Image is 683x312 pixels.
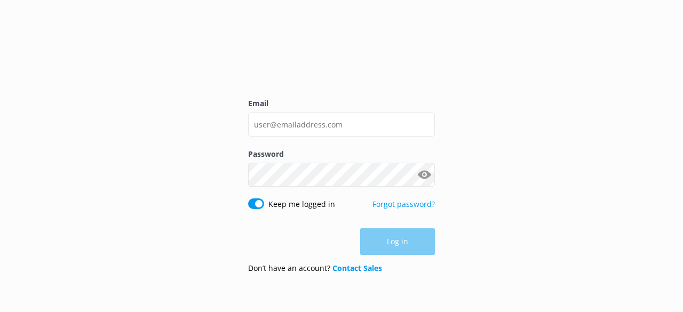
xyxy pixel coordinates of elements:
[372,199,435,209] a: Forgot password?
[414,164,435,186] button: Show password
[248,98,435,109] label: Email
[248,262,382,274] p: Don’t have an account?
[268,198,335,210] label: Keep me logged in
[248,148,435,160] label: Password
[248,113,435,137] input: user@emailaddress.com
[332,263,382,273] a: Contact Sales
